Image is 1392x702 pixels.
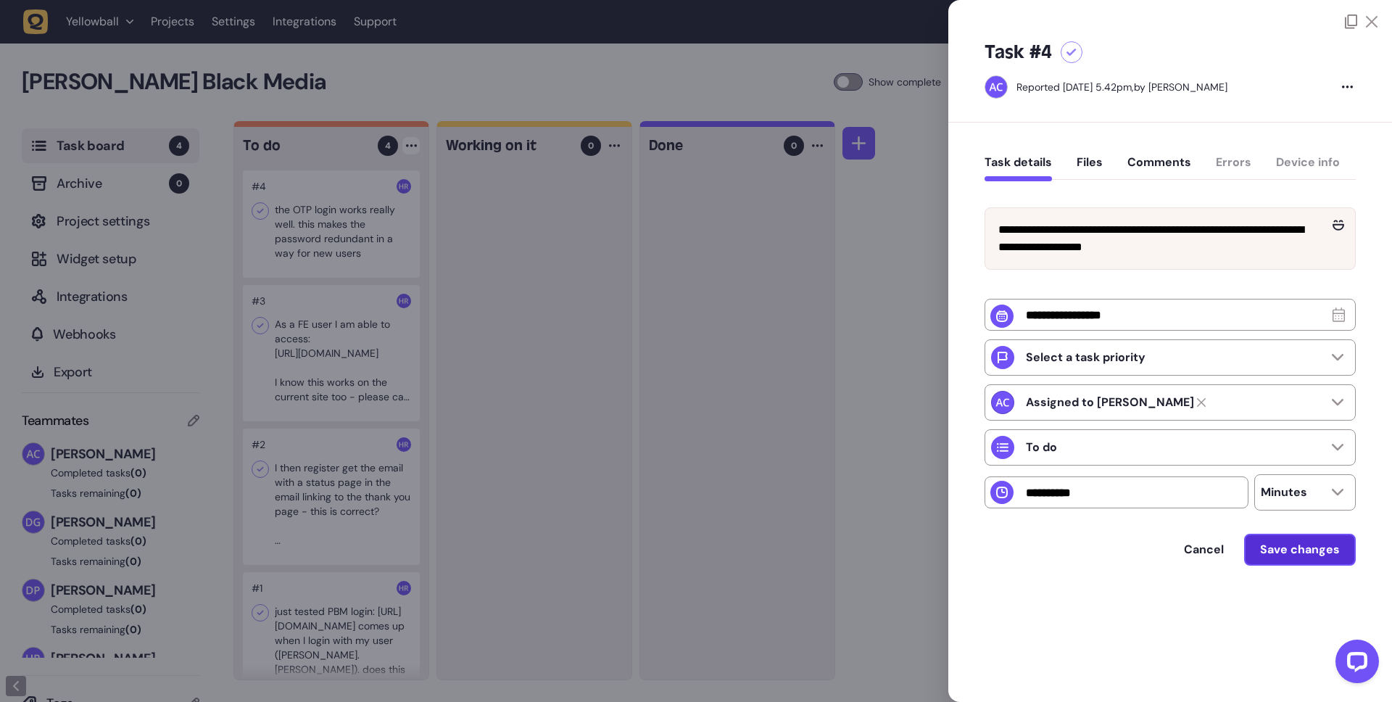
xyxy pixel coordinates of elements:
[1260,542,1340,557] span: Save changes
[1169,535,1238,564] button: Cancel
[1184,542,1224,557] span: Cancel
[1026,395,1194,410] strong: Ameet Chohan
[1016,80,1227,94] div: by [PERSON_NAME]
[1026,440,1057,455] p: To do
[1324,634,1385,695] iframe: LiveChat chat widget
[1244,534,1356,566] button: Save changes
[985,76,1007,98] img: Ameet Chohan
[1077,155,1103,181] button: Files
[1127,155,1191,181] button: Comments
[985,155,1052,181] button: Task details
[1261,485,1307,500] p: Minutes
[1026,350,1145,365] p: Select a task priority
[1016,80,1134,94] div: Reported [DATE] 5.42pm,
[985,41,1052,64] h5: Task #4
